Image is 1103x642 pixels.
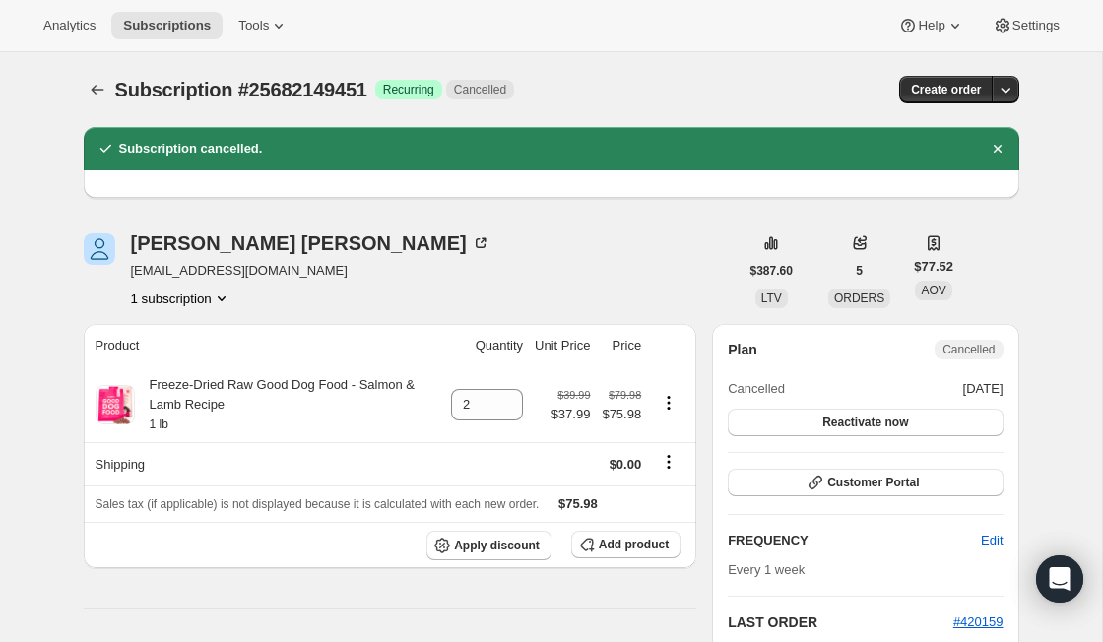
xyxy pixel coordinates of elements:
[653,392,684,414] button: Product actions
[984,135,1011,162] button: Dismiss notification
[84,76,111,103] button: Subscriptions
[609,389,641,401] small: $79.98
[426,531,551,560] button: Apply discount
[150,417,168,431] small: 1 lb
[963,379,1004,399] span: [DATE]
[445,324,529,367] th: Quantity
[32,12,107,39] button: Analytics
[131,233,490,253] div: [PERSON_NAME] [PERSON_NAME]
[728,340,757,359] h2: Plan
[856,263,863,279] span: 5
[131,261,490,281] span: [EMAIL_ADDRESS][DOMAIN_NAME]
[953,614,1004,629] a: #420159
[953,612,1004,632] button: #420159
[227,12,300,39] button: Tools
[131,289,231,308] button: Product actions
[750,263,793,279] span: $387.60
[728,469,1003,496] button: Customer Portal
[96,497,540,511] span: Sales tax (if applicable) is not displayed because it is calculated with each new order.
[596,324,647,367] th: Price
[1012,18,1060,33] span: Settings
[551,405,591,424] span: $37.99
[834,291,884,305] span: ORDERS
[728,562,805,577] span: Every 1 week
[84,233,115,265] span: Denice Kabisch
[728,379,785,399] span: Cancelled
[558,496,598,511] span: $75.98
[557,389,590,401] small: $39.99
[454,82,506,97] span: Cancelled
[238,18,269,33] span: Tools
[84,324,446,367] th: Product
[911,82,981,97] span: Create order
[571,531,681,558] button: Add product
[653,451,684,473] button: Shipping actions
[115,79,367,100] span: Subscription #25682149451
[111,12,223,39] button: Subscriptions
[728,612,953,632] h2: LAST ORDER
[43,18,96,33] span: Analytics
[761,291,782,305] span: LTV
[728,531,981,550] h2: FREQUENCY
[454,538,540,553] span: Apply discount
[96,385,135,424] img: product img
[610,457,642,472] span: $0.00
[886,12,976,39] button: Help
[844,257,875,285] button: 5
[739,257,805,285] button: $387.60
[529,324,596,367] th: Unit Price
[728,409,1003,436] button: Reactivate now
[899,76,993,103] button: Create order
[914,257,953,277] span: $77.52
[599,537,669,552] span: Add product
[981,531,1003,550] span: Edit
[822,415,908,430] span: Reactivate now
[602,405,641,424] span: $75.98
[942,342,995,357] span: Cancelled
[827,475,919,490] span: Customer Portal
[918,18,944,33] span: Help
[1036,555,1083,603] div: Open Intercom Messenger
[969,525,1014,556] button: Edit
[135,375,440,434] div: Freeze-Dried Raw Good Dog Food - Salmon & Lamb Recipe
[123,18,211,33] span: Subscriptions
[84,442,446,485] th: Shipping
[383,82,434,97] span: Recurring
[921,284,945,297] span: AOV
[981,12,1071,39] button: Settings
[119,139,263,159] h2: Subscription cancelled.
